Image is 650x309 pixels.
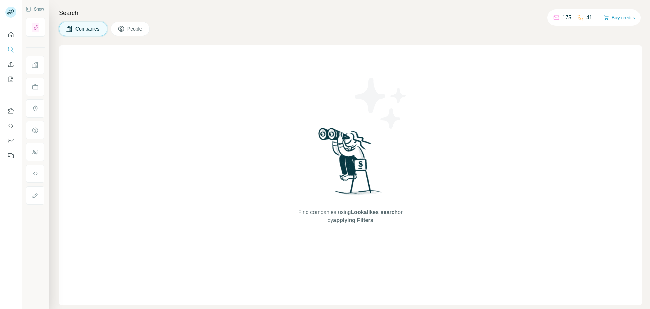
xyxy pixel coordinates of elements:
button: Quick start [5,28,16,41]
span: Companies [75,25,100,32]
img: Surfe Illustration - Woman searching with binoculars [315,126,386,201]
span: applying Filters [333,217,373,223]
button: Dashboard [5,135,16,147]
button: Buy credits [604,13,635,22]
span: Lookalikes search [351,209,398,215]
span: People [127,25,143,32]
button: Search [5,43,16,56]
button: Use Surfe API [5,120,16,132]
h4: Search [59,8,642,18]
button: Show [21,4,49,14]
button: Feedback [5,150,16,162]
img: Surfe Illustration - Stars [350,73,411,134]
button: Use Surfe on LinkedIn [5,105,16,117]
p: 175 [562,14,571,22]
p: 41 [586,14,592,22]
button: Enrich CSV [5,58,16,71]
button: My lists [5,73,16,85]
span: Find companies using or by [296,208,405,225]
